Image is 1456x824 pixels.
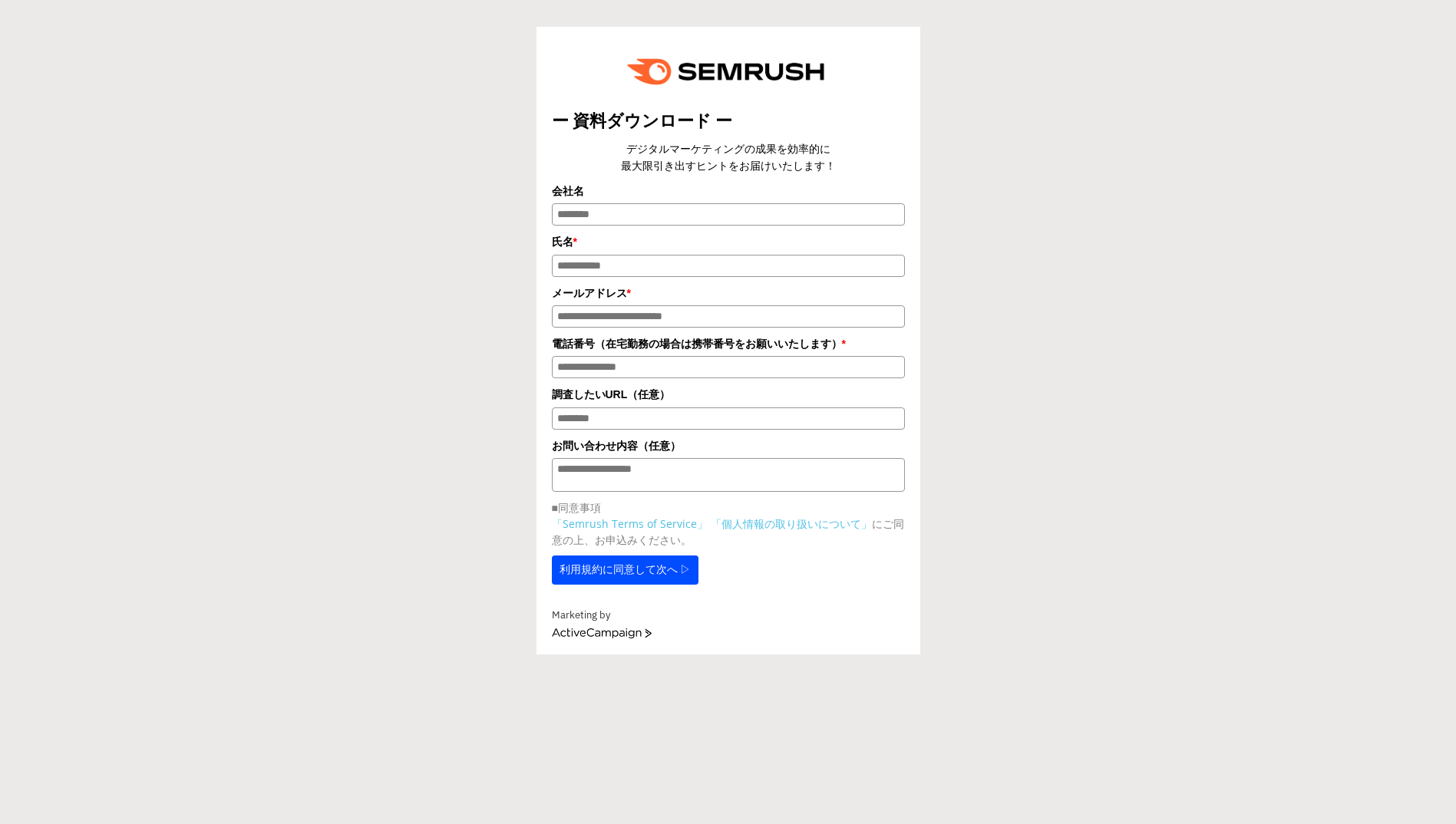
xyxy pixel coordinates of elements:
button: 利用規約に同意して次へ ▷ [552,555,699,585]
div: Marketing by [552,608,905,624]
label: 調査したいURL（任意） [552,386,905,403]
label: 氏名 [552,233,905,250]
title: ー 資料ダウンロード ー [552,109,905,133]
img: e6a379fe-ca9f-484e-8561-e79cf3a04b3f.png [616,42,840,101]
p: にご同意の上、お申込みください。 [552,516,905,548]
label: 電話番号（在宅勤務の場合は携帯番号をお願いいたします） [552,335,905,352]
center: デジタルマーケティングの成果を効率的に 最大限引き出すヒントをお届けいたします！ [552,140,905,175]
label: メールアドレス [552,285,905,302]
p: ■同意事項 [552,499,905,516]
a: 「Semrush Terms of Service」 [552,516,708,531]
label: 会社名 [552,183,905,199]
a: 「個人情報の取り扱いについて」 [711,516,872,531]
label: お問い合わせ内容（任意） [552,437,905,454]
